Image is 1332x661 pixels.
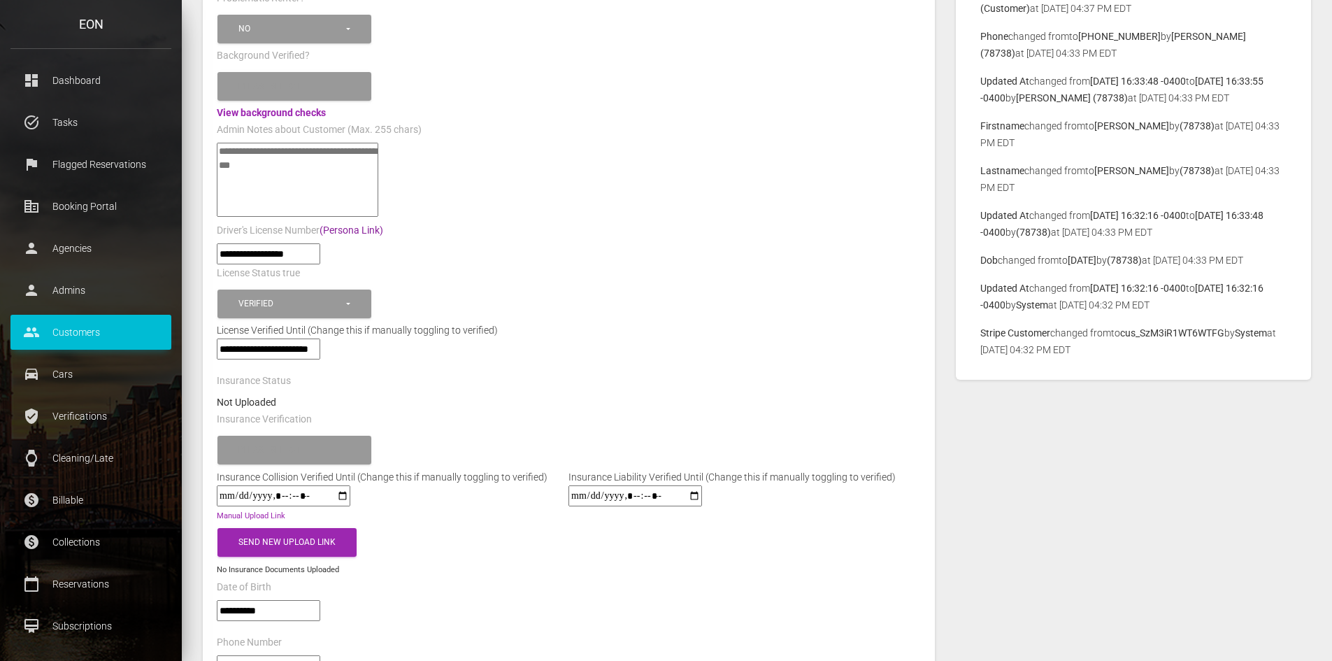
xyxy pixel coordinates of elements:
a: verified_user Verifications [10,399,171,434]
p: Flagged Reservations [21,154,161,175]
a: (Persona Link) [320,225,383,236]
b: [PHONE_NUMBER] [1078,31,1161,42]
label: License Status true [217,266,300,280]
a: person Agencies [10,231,171,266]
a: drive_eta Cars [10,357,171,392]
b: (78738) [1016,227,1051,238]
p: Subscriptions [21,616,161,637]
p: changed from to by at [DATE] 04:33 PM EDT [980,118,1287,151]
label: Driver's License Number [217,224,383,238]
b: [PERSON_NAME] (78738) [1016,92,1128,104]
p: Agencies [21,238,161,259]
p: changed from to by at [DATE] 04:32 PM EDT [980,325,1287,358]
p: changed from to by at [DATE] 04:33 PM EDT [980,162,1287,196]
div: Please select [238,444,344,456]
b: System [1016,299,1048,311]
strong: Not Uploaded [217,397,276,408]
a: View background checks [217,107,326,118]
p: Reservations [21,574,161,595]
p: Billable [21,490,161,511]
label: Admin Notes about Customer (Max. 255 chars) [217,123,422,137]
p: Admins [21,280,161,301]
b: (78738) [1180,165,1215,176]
a: people Customers [10,315,171,350]
a: task_alt Tasks [10,105,171,140]
b: [DATE] 16:33:48 -0400 [1090,76,1186,87]
a: flag Flagged Reservations [10,147,171,182]
b: (78738) [1180,120,1215,132]
b: Dob [980,255,998,266]
button: Verified [217,290,371,318]
p: changed from to by at [DATE] 04:33 PM EDT [980,207,1287,241]
b: [PERSON_NAME] [1094,165,1169,176]
button: No [217,15,371,43]
p: Booking Portal [21,196,161,217]
div: Verified [238,298,344,310]
label: Insurance Status [217,374,291,388]
b: Updated At [980,283,1029,294]
div: License Verified Until (Change this if manually toggling to verified) [206,322,931,339]
b: Phone [980,31,1008,42]
p: Tasks [21,112,161,133]
a: card_membership Subscriptions [10,609,171,644]
p: changed from to by at [DATE] 04:33 PM EDT [980,73,1287,106]
a: Manual Upload Link [217,511,285,520]
b: System [1235,327,1267,339]
p: changed from to by at [DATE] 04:33 PM EDT [980,28,1287,62]
a: person Admins [10,273,171,308]
div: Insurance Liability Verified Until (Change this if manually toggling to verified) [558,469,906,485]
p: Dashboard [21,70,161,91]
a: dashboard Dashboard [10,63,171,98]
p: Cars [21,364,161,385]
label: Date of Birth [217,581,271,595]
p: changed from to by at [DATE] 04:32 PM EDT [980,280,1287,313]
b: Updated At [980,76,1029,87]
b: Lastname [980,165,1024,176]
b: Stripe Customer [980,327,1050,339]
button: Please select [217,72,371,101]
button: Send New Upload Link [217,528,357,557]
div: Insurance Collision Verified Until (Change this if manually toggling to verified) [206,469,558,485]
small: No Insurance Documents Uploaded [217,565,339,574]
p: changed from to by at [DATE] 04:33 PM EDT [980,252,1287,269]
p: Customers [21,322,161,343]
p: Verifications [21,406,161,427]
b: [PERSON_NAME] [1094,120,1169,132]
a: watch Cleaning/Late [10,441,171,476]
b: cus_SzM3iR1WT6WTFG [1120,327,1224,339]
p: Cleaning/Late [21,448,161,469]
a: calendar_today Reservations [10,567,171,602]
b: [DATE] 16:32:16 -0400 [1090,283,1186,294]
b: Firstname [980,120,1024,132]
button: Please select [217,436,371,464]
b: [DATE] 16:32:16 -0400 [1090,210,1186,221]
label: Background Verified? [217,49,310,63]
div: Please select [238,80,344,92]
div: No [238,23,344,35]
b: (78738) [1107,255,1142,266]
b: Updated At [980,210,1029,221]
a: paid Collections [10,525,171,560]
label: Phone Number [217,636,282,650]
label: Insurance Verification [217,413,312,427]
b: [DATE] [1068,255,1096,266]
a: paid Billable [10,483,171,518]
a: corporate_fare Booking Portal [10,189,171,224]
p: Collections [21,532,161,553]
